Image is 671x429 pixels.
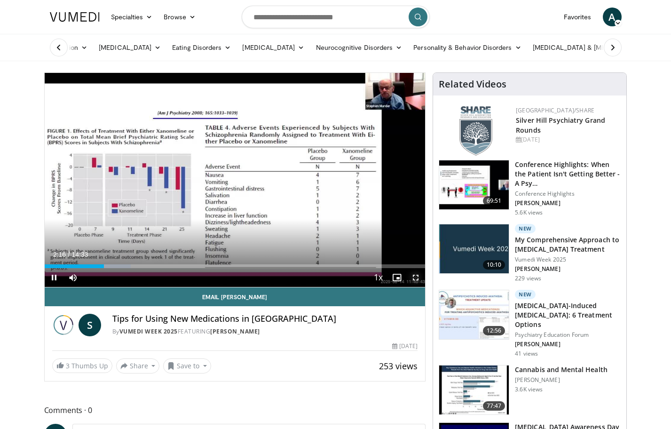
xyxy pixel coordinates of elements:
[515,365,608,374] h3: Cannabis and Mental Health
[515,341,621,348] p: [PERSON_NAME]
[516,135,619,144] div: [DATE]
[515,160,621,188] h3: Conference Highlights: When the Patient Isn't Getting Better - A Psy…
[483,401,505,411] span: 77:47
[515,265,621,273] p: [PERSON_NAME]
[439,290,621,357] a: 12:56 New [MEDICAL_DATA]-Induced [MEDICAL_DATA]: 6 Treatment Options Psychiatry Education Forum [...
[387,268,406,287] button: Enable picture-in-picture mode
[210,327,260,335] a: [PERSON_NAME]
[439,290,509,339] img: acc69c91-7912-4bad-b845-5f898388c7b9.150x105_q85_crop-smart_upscale.jpg
[119,327,178,335] a: Vumedi Week 2025
[439,365,621,415] a: 77:47 Cannabis and Mental Health [PERSON_NAME] 3.6K views
[369,268,387,287] button: Playback Rate
[439,365,509,414] img: 0e991599-1ace-4004-98d5-e0b39d86eda7.150x105_q85_crop-smart_upscale.jpg
[45,287,426,306] a: Email [PERSON_NAME]
[515,235,621,254] h3: My Comprehensive Approach to [MEDICAL_DATA] Treatment
[515,199,621,207] p: [PERSON_NAME]
[408,38,527,57] a: Personality & Behavior Disorders
[105,8,158,26] a: Specialties
[515,301,621,329] h3: [MEDICAL_DATA]-Induced [MEDICAL_DATA]: 6 Treatment Options
[112,327,418,336] div: By FEATURING
[483,326,505,335] span: 12:56
[53,251,66,258] span: 2:16
[515,331,621,339] p: Psychiatry Education Forum
[237,38,310,57] a: [MEDICAL_DATA]
[483,196,505,206] span: 69:51
[439,224,509,273] img: ae1082c4-cc90-4cd6-aa10-009092bfa42a.jpg.150x105_q85_crop-smart_upscale.jpg
[63,268,82,287] button: Mute
[515,256,621,263] p: Vumedi Week 2025
[44,404,426,416] span: Comments 0
[379,360,418,372] span: 253 views
[558,8,597,26] a: Favorites
[52,358,112,373] a: 3 Thumbs Up
[515,350,538,357] p: 41 views
[515,290,536,299] p: New
[515,386,543,393] p: 3.6K views
[459,106,492,156] img: f8aaeb6d-318f-4fcf-bd1d-54ce21f29e87.png.150x105_q85_autocrop_double_scale_upscale_version-0.2.png
[406,268,425,287] button: Fullscreen
[516,116,605,135] a: Silver Hill Psychiatry Grand Rounds
[516,106,594,114] a: [GEOGRAPHIC_DATA]/SHARE
[45,73,426,287] video-js: Video Player
[45,264,426,268] div: Progress Bar
[163,358,211,373] button: Save to
[242,6,430,28] input: Search topics, interventions
[439,160,621,216] a: 69:51 Conference Highlights: When the Patient Isn't Getting Better - A Psy… Conference Highlights...
[439,160,509,209] img: 4362ec9e-0993-4580-bfd4-8e18d57e1d49.150x105_q85_crop-smart_upscale.jpg
[603,8,622,26] a: A
[527,38,662,57] a: [MEDICAL_DATA] & [MEDICAL_DATA]
[439,79,506,90] h4: Related Videos
[166,38,237,57] a: Eating Disorders
[52,314,75,336] img: Vumedi Week 2025
[439,224,621,282] a: 10:10 New My Comprehensive Approach to [MEDICAL_DATA] Treatment Vumedi Week 2025 [PERSON_NAME] 22...
[50,12,100,22] img: VuMedi Logo
[515,275,541,282] p: 229 views
[79,314,101,336] a: S
[45,268,63,287] button: Pause
[310,38,408,57] a: Neurocognitive Disorders
[116,358,160,373] button: Share
[71,251,88,258] span: 14:33
[112,314,418,324] h4: Tips for Using New Medications in [GEOGRAPHIC_DATA]
[392,342,418,350] div: [DATE]
[515,209,543,216] p: 5.6K views
[515,376,608,384] p: [PERSON_NAME]
[158,8,201,26] a: Browse
[68,251,70,258] span: /
[483,260,505,270] span: 10:10
[515,224,536,233] p: New
[66,361,70,370] span: 3
[93,38,166,57] a: [MEDICAL_DATA]
[515,190,621,198] p: Conference Highlights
